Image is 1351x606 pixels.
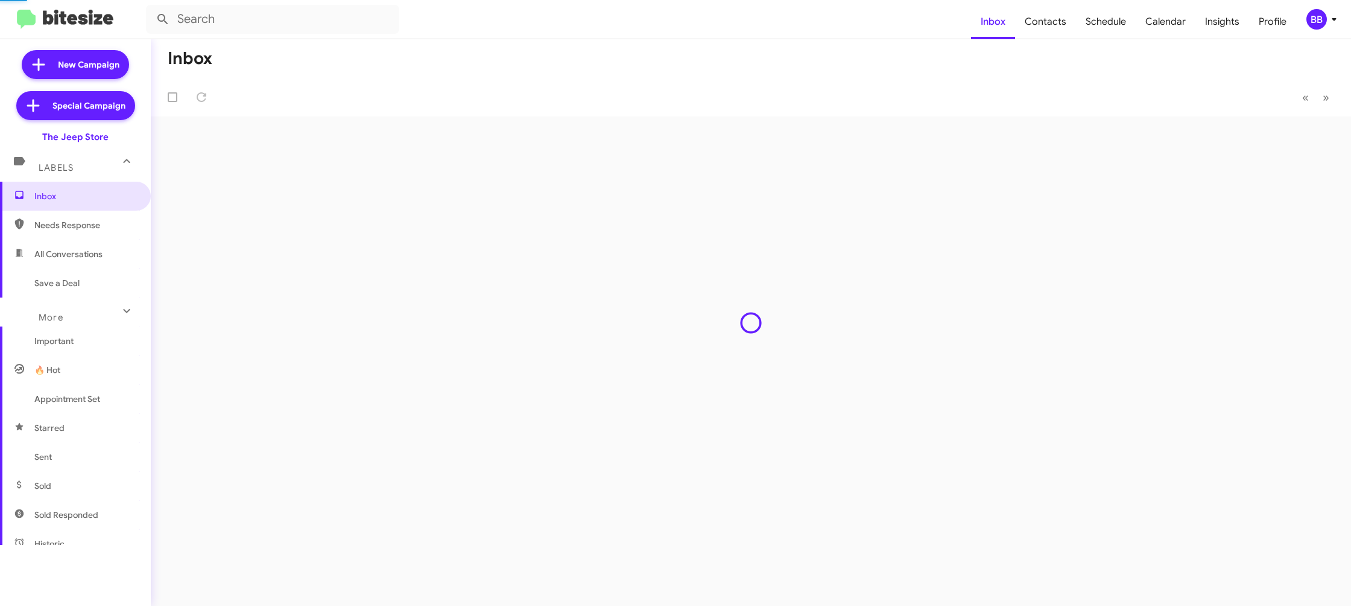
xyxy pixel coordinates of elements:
span: Starred [34,422,65,434]
span: Important [34,335,137,347]
span: 🔥 Hot [34,364,60,376]
span: All Conversations [34,248,103,260]
span: New Campaign [58,59,119,71]
span: More [39,312,63,323]
a: New Campaign [22,50,129,79]
span: Needs Response [34,219,137,231]
div: BB [1306,9,1327,30]
span: « [1302,90,1309,105]
a: Inbox [971,4,1015,39]
button: BB [1296,9,1338,30]
button: Previous [1295,85,1316,110]
span: Appointment Set [34,393,100,405]
span: Sold Responded [34,509,98,521]
span: Inbox [34,190,137,202]
a: Schedule [1076,4,1136,39]
a: Profile [1249,4,1296,39]
span: Labels [39,162,74,173]
span: Special Campaign [52,100,125,112]
a: Calendar [1136,4,1195,39]
a: Insights [1195,4,1249,39]
button: Next [1315,85,1337,110]
span: Historic [34,538,65,550]
span: Sold [34,480,51,492]
span: » [1323,90,1329,105]
nav: Page navigation example [1296,85,1337,110]
span: Sent [34,451,52,463]
a: Contacts [1015,4,1076,39]
h1: Inbox [168,49,212,68]
span: Save a Deal [34,277,80,289]
input: Search [146,5,399,34]
a: Special Campaign [16,91,135,120]
div: The Jeep Store [42,131,109,143]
